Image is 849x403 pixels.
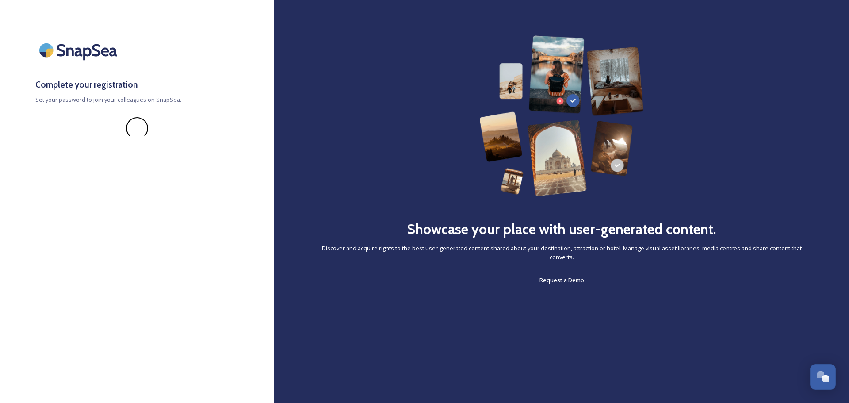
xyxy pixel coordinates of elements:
[35,35,124,65] img: SnapSea Logo
[35,78,239,91] h3: Complete your registration
[310,244,814,261] span: Discover and acquire rights to the best user-generated content shared about your destination, att...
[479,35,644,196] img: 63b42ca75bacad526042e722_Group%20154-p-800.png
[35,96,239,104] span: Set your password to join your colleagues on SnapSea.
[810,364,836,390] button: Open Chat
[539,276,584,284] span: Request a Demo
[407,219,716,240] h2: Showcase your place with user-generated content.
[539,275,584,285] a: Request a Demo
